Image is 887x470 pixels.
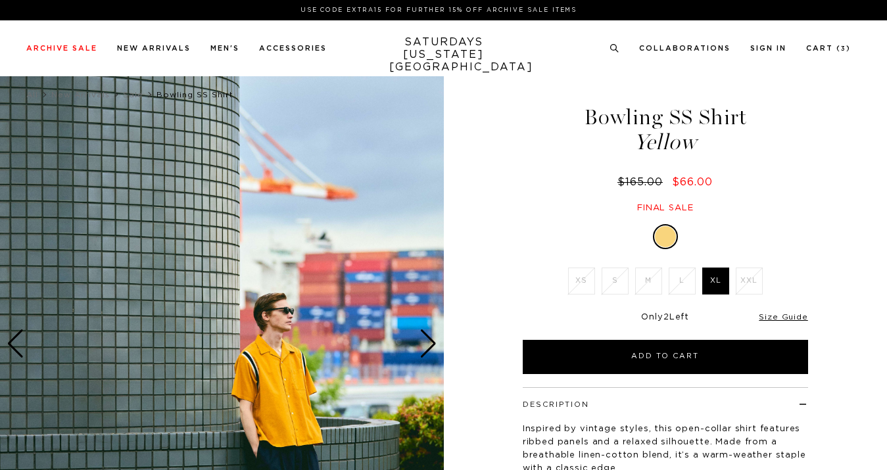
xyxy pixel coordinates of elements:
a: Archive Sale [26,45,97,52]
button: Description [523,401,589,408]
span: Bowling SS Shirt [156,91,233,99]
small: 3 [841,46,846,52]
span: 2 [663,313,669,321]
div: Final sale [521,202,810,214]
p: Use Code EXTRA15 for Further 15% Off Archive Sale Items [32,5,846,15]
a: New Arrivals [51,91,110,99]
a: Sale [123,91,143,99]
button: Add to Cart [523,340,808,374]
div: Previous slide [7,329,24,358]
a: New Arrivals [117,45,191,52]
div: Next slide [420,329,437,358]
a: SATURDAYS[US_STATE][GEOGRAPHIC_DATA] [389,36,498,74]
a: Cart (3) [806,45,851,52]
div: Only Left [523,312,808,323]
h1: Bowling SS Shirt [521,106,810,153]
a: Men's [210,45,239,52]
a: Collaborations [639,45,731,52]
span: $66.00 [672,177,713,187]
a: All [26,91,38,99]
a: Sign In [750,45,786,52]
del: $165.00 [617,177,668,187]
span: Yellow [521,131,810,153]
label: XL [702,268,729,294]
a: Accessories [259,45,327,52]
a: Size Guide [759,313,807,321]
